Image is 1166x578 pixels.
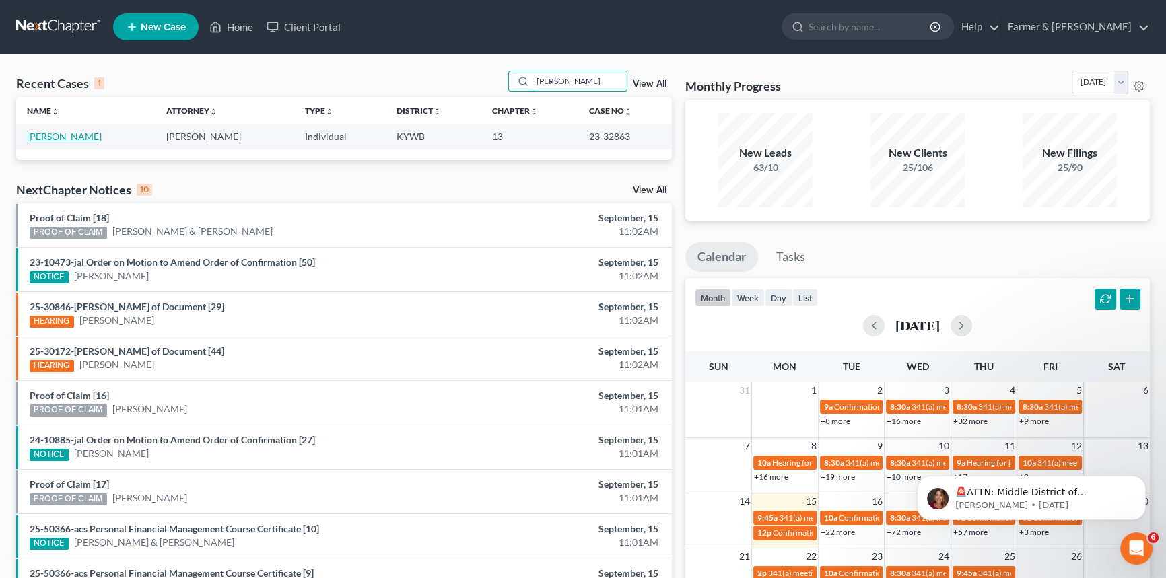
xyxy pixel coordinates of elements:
input: Search by name... [533,71,627,91]
span: 1 [810,382,818,398]
span: 341(a) meeting for [PERSON_NAME] [978,568,1108,578]
span: 2 [876,382,884,398]
span: 11 [1003,438,1017,454]
a: Tasks [764,242,817,272]
div: NOTICE [30,538,69,550]
span: 341(a) meeting for [PERSON_NAME] [779,513,909,523]
td: 23-32863 [578,124,672,149]
div: NextChapter Notices [16,182,152,198]
span: 8:30a [824,458,844,468]
span: 2p [757,568,767,578]
div: HEARING [30,360,74,372]
a: Districtunfold_more [397,106,441,116]
a: Nameunfold_more [27,106,59,116]
span: 12p [757,528,771,538]
a: [PERSON_NAME] [74,269,149,283]
td: 13 [481,124,579,149]
span: Wed [906,361,928,372]
span: Confirmation hearing for [PERSON_NAME] [839,513,992,523]
a: 23-10473-jal Order on Motion to Amend Order of Confirmation [50] [30,256,315,268]
i: unfold_more [530,108,538,116]
span: 8:30a [890,402,910,412]
a: +8 more [821,416,850,426]
a: Chapterunfold_more [492,106,538,116]
span: 341(a) meeting for [PERSON_NAME] [912,568,1041,578]
span: 8:30a [890,458,910,468]
div: September, 15 [458,522,658,536]
span: 16 [870,493,884,509]
a: Home [203,15,260,39]
div: PROOF OF CLAIM [30,493,107,505]
span: Confirmation hearing for [PERSON_NAME] [839,568,992,578]
a: Calendar [685,242,758,272]
div: 11:01AM [458,491,658,505]
span: 10 [937,438,951,454]
span: 14 [738,493,751,509]
a: [PERSON_NAME] [27,131,102,142]
i: unfold_more [209,108,217,116]
span: 8:30a [890,513,910,523]
h2: [DATE] [895,318,940,332]
a: [PERSON_NAME] [112,491,187,505]
div: 11:02AM [458,269,658,283]
a: +9 more [1019,416,1049,426]
span: 8:30a [890,568,910,578]
span: 6 [1142,382,1150,398]
span: Tue [842,361,860,372]
input: Search by name... [809,14,932,39]
span: 9 [876,438,884,454]
div: 11:01AM [458,402,658,416]
a: +16 more [754,472,788,482]
span: Thu [974,361,994,372]
iframe: Intercom live chat [1120,532,1153,565]
div: September, 15 [458,345,658,358]
i: unfold_more [51,108,59,116]
a: Farmer & [PERSON_NAME] [1001,15,1149,39]
span: 24 [937,548,951,565]
button: week [731,289,765,307]
a: Proof of Claim [17] [30,478,109,490]
span: 26 [1070,548,1083,565]
div: 11:02AM [458,358,658,371]
span: Confirmation hearing for [PERSON_NAME] & [PERSON_NAME] [773,528,997,538]
span: 21 [738,548,751,565]
a: Case Nounfold_more [589,106,632,116]
span: 8:30a [957,402,977,412]
i: unfold_more [624,108,632,116]
div: 10 [137,184,152,196]
span: 9a [824,402,833,412]
div: September, 15 [458,256,658,269]
div: 11:01AM [458,536,658,549]
a: 25-30172-[PERSON_NAME] of Document [44] [30,345,224,357]
div: NOTICE [30,271,69,283]
div: September, 15 [458,433,658,447]
a: Client Portal [260,15,347,39]
a: +19 more [821,472,855,482]
div: 25/90 [1023,161,1117,174]
span: Hearing for [PERSON_NAME] & [PERSON_NAME] [772,458,949,468]
a: [PERSON_NAME] [79,358,154,371]
span: 7 [743,438,751,454]
div: PROOF OF CLAIM [30,404,107,417]
a: +72 more [887,527,921,537]
div: NOTICE [30,449,69,461]
i: unfold_more [325,108,333,116]
span: Sun [709,361,728,372]
span: 10a [824,513,837,523]
a: +16 more [887,416,921,426]
a: View All [633,79,666,89]
h3: Monthly Progress [685,78,781,94]
button: day [765,289,792,307]
a: Proof of Claim [18] [30,212,109,223]
a: 24-10885-jal Order on Motion to Amend Order of Confirmation [27] [30,434,315,445]
a: [PERSON_NAME] [112,402,187,416]
span: 15 [804,493,818,509]
span: 341(a) meeting for [PERSON_NAME] [912,402,1041,412]
div: PROOF OF CLAIM [30,227,107,239]
div: September, 15 [458,300,658,314]
div: New Clients [870,145,965,161]
span: 23 [870,548,884,565]
div: September, 15 [458,211,658,225]
span: 9:45a [957,568,977,578]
